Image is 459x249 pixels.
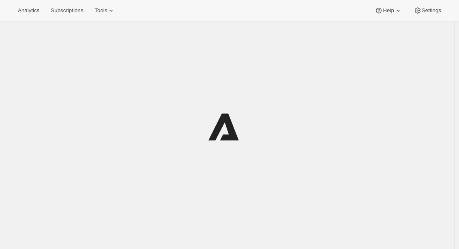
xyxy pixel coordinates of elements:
[90,5,120,16] button: Tools
[370,5,407,16] button: Help
[94,7,107,14] span: Tools
[13,5,44,16] button: Analytics
[422,7,441,14] span: Settings
[51,7,83,14] span: Subscriptions
[46,5,88,16] button: Subscriptions
[409,5,446,16] button: Settings
[383,7,394,14] span: Help
[18,7,39,14] span: Analytics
